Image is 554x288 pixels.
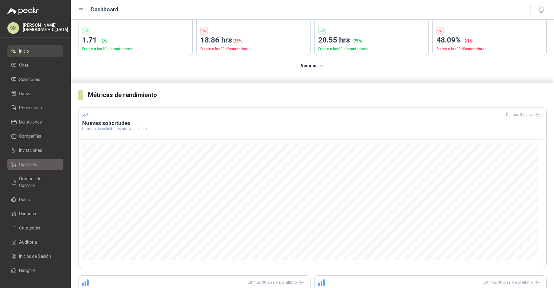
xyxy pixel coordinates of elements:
[19,104,42,111] span: Remisiones
[19,161,37,168] span: Compras
[200,46,307,52] p: Frente a los 30 días anteriores
[7,45,63,57] a: Inicio
[19,119,42,125] span: Licitaciones
[19,133,41,140] span: Compañías
[19,175,58,189] span: Órdenes de Compra
[7,194,63,205] a: Roles
[7,265,63,276] a: Hangfire
[436,46,543,52] p: Frente a los 30 días anteriores
[19,48,29,55] span: Inicio
[436,34,543,46] p: 48.09%
[19,90,33,97] span: Cotizar
[318,46,425,52] p: Frente a los 30 días anteriores
[19,62,28,69] span: Chat
[7,7,39,15] img: Logo peakr
[7,159,63,170] a: Compras
[318,34,425,46] p: 20.55 hrs
[82,34,189,46] p: 1.71
[7,102,63,114] a: Remisiones
[7,250,63,262] a: Inicios de Sesión
[7,59,63,71] a: Chat
[88,90,547,100] h3: Métricas de rendimiento
[82,127,543,131] p: Número de solicitudes nuevas por día
[7,88,63,99] a: Cotizar
[7,74,63,85] a: Solicitudes
[7,222,63,234] a: Categorías
[19,210,36,217] span: Usuarios
[82,46,189,52] p: Frente a los 30 días anteriores
[506,110,543,120] div: Últimos 30 días
[19,253,51,260] span: Inicios de Sesión
[7,236,63,248] a: Auditoria
[463,39,473,43] span: -21 %
[484,278,543,287] div: Últimos 30 días | Mejor último
[82,120,543,127] h3: Nuevas solicitudes
[7,22,19,34] div: SM
[19,267,36,274] span: Hangfire
[7,116,63,128] a: Licitaciones
[19,225,40,231] span: Categorías
[19,147,42,154] span: Invitaciones
[19,239,37,245] span: Auditoria
[19,196,30,203] span: Roles
[200,34,307,46] p: 18.86 hrs
[7,173,63,191] a: Órdenes de Compra
[91,5,118,14] h1: Dashboard
[7,144,63,156] a: Invitaciones
[7,208,63,220] a: Usuarios
[297,60,328,72] button: Ver más
[19,76,40,83] span: Solicitudes
[7,130,63,142] a: Compañías
[23,23,68,32] p: [PERSON_NAME] [DEMOGRAPHIC_DATA]
[352,39,362,43] span: -75 %
[248,278,307,287] div: Últimos 30 días | Mejor último
[234,39,242,43] span: 25 %
[99,39,107,43] span: + 2 %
